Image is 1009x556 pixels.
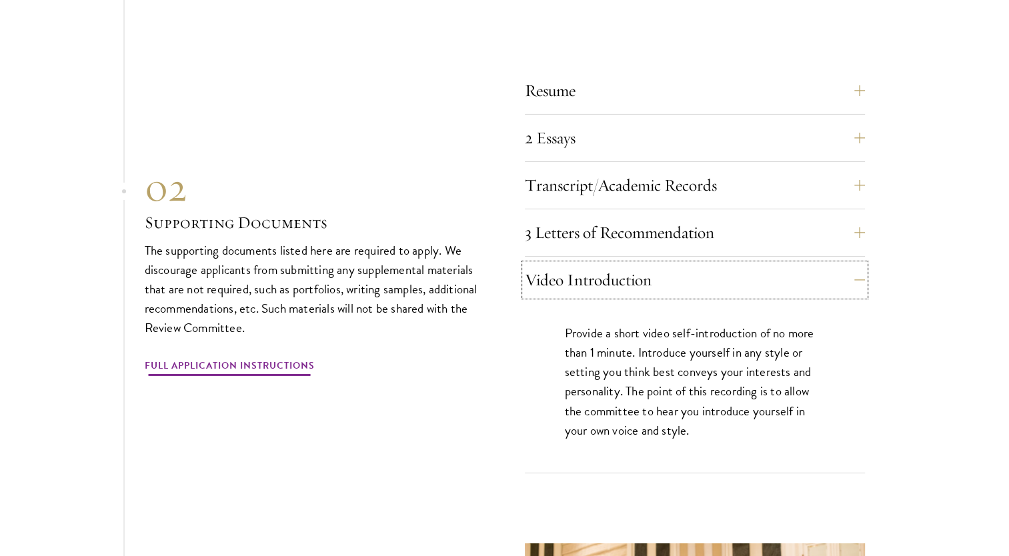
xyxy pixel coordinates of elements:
a: Full Application Instructions [145,357,315,378]
button: Video Introduction [525,264,865,296]
button: 2 Essays [525,122,865,154]
p: Provide a short video self-introduction of no more than 1 minute. Introduce yourself in any style... [565,323,825,439]
button: 3 Letters of Recommendation [525,217,865,249]
p: The supporting documents listed here are required to apply. We discourage applicants from submitt... [145,241,485,337]
div: 02 [145,163,485,211]
button: Transcript/Academic Records [525,169,865,201]
h3: Supporting Documents [145,211,485,234]
button: Resume [525,75,865,107]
